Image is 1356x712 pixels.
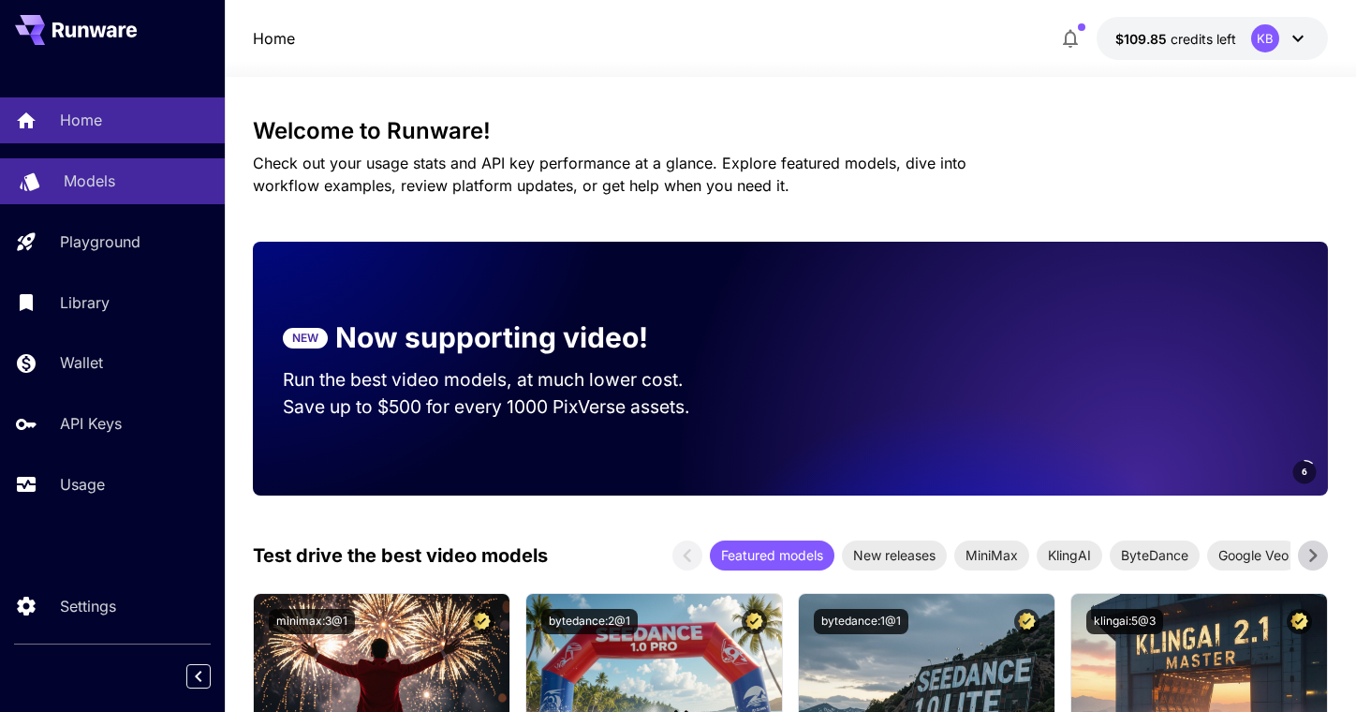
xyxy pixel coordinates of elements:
p: Save up to $500 for every 1000 PixVerse assets. [283,393,719,421]
span: 6 [1302,465,1307,479]
button: klingai:5@3 [1086,609,1163,634]
button: $109.85026KB [1097,17,1328,60]
p: Settings [60,595,116,617]
p: Test drive the best video models [253,541,548,570]
p: Models [64,170,115,192]
h3: Welcome to Runware! [253,118,1328,144]
span: Featured models [710,545,834,565]
div: MiniMax [954,541,1029,571]
span: ByteDance [1110,545,1200,565]
p: Wallet [60,351,103,374]
span: credits left [1171,31,1236,47]
button: bytedance:2@1 [541,609,638,634]
p: Home [60,109,102,131]
p: Library [60,291,110,314]
div: KlingAI [1037,541,1102,571]
p: Playground [60,230,140,253]
div: Google Veo [1207,541,1300,571]
div: New releases [842,541,947,571]
button: minimax:3@1 [269,609,355,634]
div: $109.85026 [1115,29,1236,49]
button: bytedance:1@1 [814,609,908,634]
nav: breadcrumb [253,27,295,50]
span: $109.85 [1115,31,1171,47]
span: MiniMax [954,545,1029,565]
button: Collapse sidebar [186,664,211,689]
a: Home [253,27,295,50]
div: Featured models [710,541,834,571]
p: Run the best video models, at much lower cost. [283,366,719,393]
div: ByteDance [1110,541,1200,571]
p: Now supporting video! [335,317,648,359]
button: Certified Model – Vetted for best performance and includes a commercial license. [1014,609,1039,634]
p: Usage [60,473,105,496]
div: KB [1251,24,1279,52]
span: KlingAI [1037,545,1102,565]
span: Google Veo [1207,545,1300,565]
button: Certified Model – Vetted for best performance and includes a commercial license. [1287,609,1312,634]
button: Certified Model – Vetted for best performance and includes a commercial license. [469,609,494,634]
span: New releases [842,545,947,565]
div: Collapse sidebar [200,660,225,693]
p: API Keys [60,412,122,435]
span: Check out your usage stats and API key performance at a glance. Explore featured models, dive int... [253,154,966,195]
button: Certified Model – Vetted for best performance and includes a commercial license. [742,609,767,634]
